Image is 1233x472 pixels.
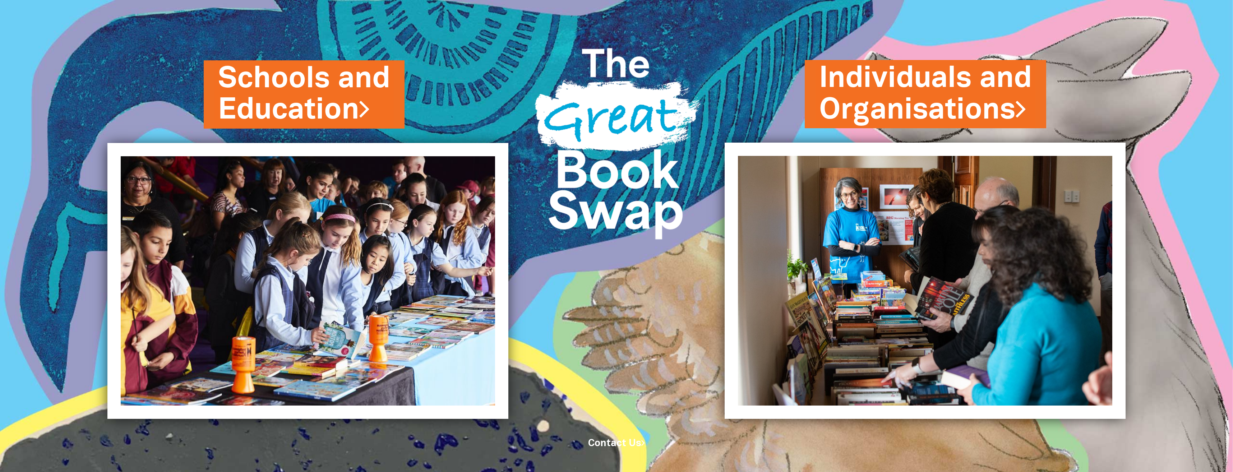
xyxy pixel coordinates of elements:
[588,439,645,448] a: Contact Us
[107,143,508,419] img: Schools and Education
[725,143,1126,419] img: Individuals and Organisations
[519,9,714,267] img: Great Bookswap logo
[819,58,1032,130] a: Individuals andOrganisations
[218,59,390,130] a: Schools andEducation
